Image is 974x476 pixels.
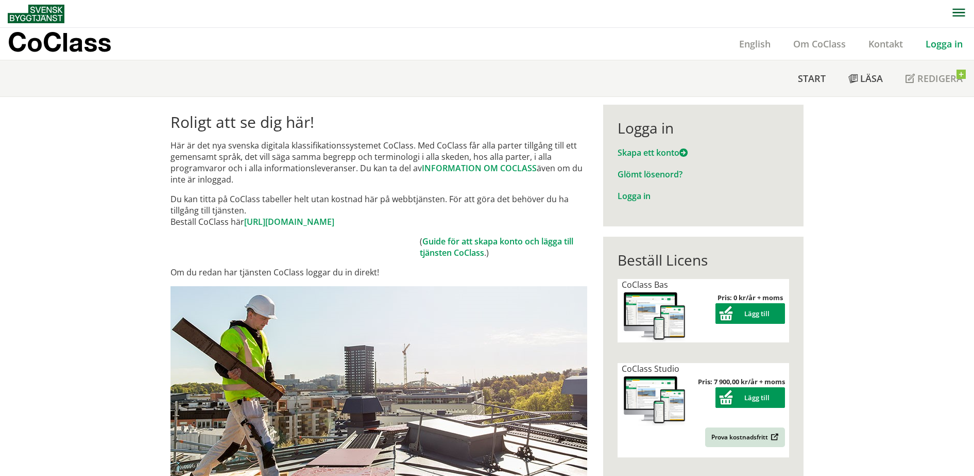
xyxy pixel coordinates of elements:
[728,38,782,50] a: English
[698,377,785,386] strong: Pris: 7 900,00 kr/år + moms
[8,5,64,23] img: Svensk Byggtjänst
[914,38,974,50] a: Logga in
[798,72,826,85] span: Start
[715,393,785,402] a: Lägg till
[622,374,688,426] img: coclass-license.jpg
[8,36,111,48] p: CoClass
[170,267,587,278] p: Om du redan har tjänsten CoClass loggar du in direkt!
[618,147,688,158] a: Skapa ett konto
[715,309,785,318] a: Lägg till
[170,140,587,185] p: Här är det nya svenska digitala klassifikationssystemet CoClass. Med CoClass får alla parter till...
[618,119,789,137] div: Logga in
[8,28,133,60] a: CoClass
[422,162,537,174] a: INFORMATION OM COCLASS
[715,303,785,324] button: Lägg till
[782,38,857,50] a: Om CoClass
[837,60,894,96] a: Läsa
[170,113,587,132] h1: Roligt att se dig här!
[420,236,587,258] td: ( .)
[857,38,914,50] a: Kontakt
[717,293,783,302] strong: Pris: 0 kr/år + moms
[769,433,779,441] img: Outbound.png
[860,72,883,85] span: Läsa
[622,290,688,342] img: coclass-license.jpg
[618,251,789,269] div: Beställ Licens
[618,190,651,202] a: Logga in
[715,387,785,408] button: Lägg till
[787,60,837,96] a: Start
[622,279,668,290] span: CoClass Bas
[618,169,682,180] a: Glömt lösenord?
[705,428,785,447] a: Prova kostnadsfritt
[622,363,679,374] span: CoClass Studio
[244,216,334,227] a: [URL][DOMAIN_NAME]
[420,236,573,258] a: Guide för att skapa konto och lägga till tjänsten CoClass
[170,193,587,227] p: Du kan titta på CoClass tabeller helt utan kostnad här på webbtjänsten. För att göra det behöver ...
